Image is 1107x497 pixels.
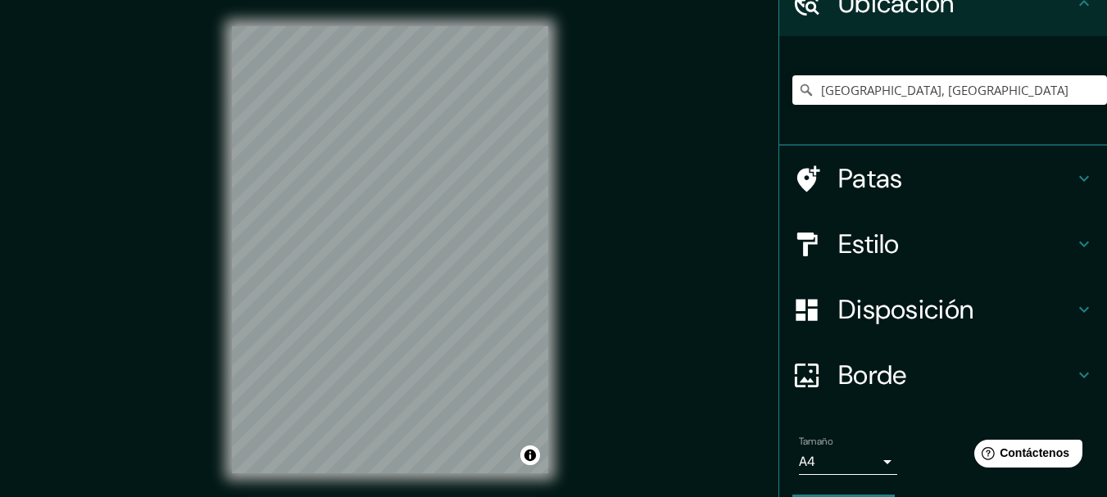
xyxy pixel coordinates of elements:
font: Borde [838,358,907,392]
font: Tamaño [799,435,833,448]
input: Elige tu ciudad o zona [792,75,1107,105]
div: Patas [779,146,1107,211]
div: A4 [799,449,897,475]
font: Estilo [838,227,900,261]
div: Borde [779,342,1107,408]
div: Disposición [779,277,1107,342]
font: Disposición [838,292,973,327]
canvas: Mapa [232,26,548,473]
font: Patas [838,161,903,196]
font: A4 [799,453,815,470]
iframe: Lanzador de widgets de ayuda [961,433,1089,479]
div: Estilo [779,211,1107,277]
button: Activar o desactivar atribución [520,445,540,465]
